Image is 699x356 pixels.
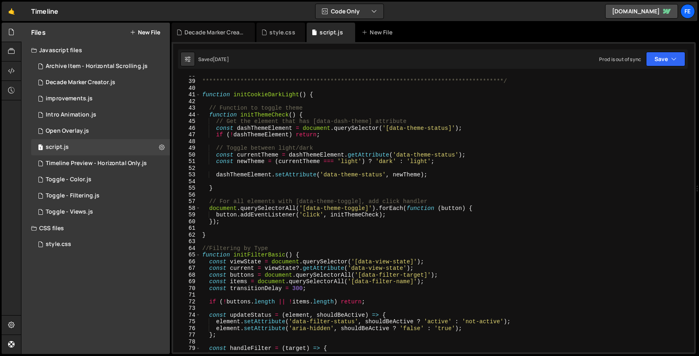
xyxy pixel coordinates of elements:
[173,178,201,185] div: 54
[46,192,100,199] div: Toggle - Filtering.js
[320,28,343,36] div: script.js
[173,245,201,252] div: 64
[173,131,201,138] div: 47
[173,125,201,132] div: 46
[173,212,201,218] div: 59
[184,28,245,36] div: Decade Marker Creator.js
[46,111,96,119] div: Intro Animation.js
[173,318,201,325] div: 75
[31,58,170,74] div: 14823/39167.js
[130,29,160,36] button: New File
[173,225,201,232] div: 61
[173,185,201,192] div: 55
[31,123,170,139] div: 14823/39174.js
[173,285,201,292] div: 70
[173,265,201,272] div: 67
[173,299,201,305] div: 72
[599,56,641,63] div: Prod is out of sync
[31,204,170,220] div: 14823/39170.js
[31,139,170,155] div: 14823/38461.js
[173,158,201,165] div: 51
[31,188,170,204] div: 14823/39172.js
[173,312,201,319] div: 74
[173,198,201,205] div: 57
[173,278,201,285] div: 69
[173,205,201,212] div: 58
[198,56,229,63] div: Saved
[46,144,69,151] div: script.js
[173,98,201,105] div: 42
[31,6,58,16] div: Timeline
[173,192,201,199] div: 56
[173,112,201,119] div: 44
[173,118,201,125] div: 45
[31,155,170,172] div: 14823/39168.js
[173,272,201,279] div: 68
[173,252,201,259] div: 65
[605,4,678,19] a: [DOMAIN_NAME]
[269,28,295,36] div: style.css
[173,105,201,112] div: 43
[213,56,229,63] div: [DATE]
[362,28,396,36] div: New File
[173,78,201,85] div: 39
[173,305,201,312] div: 73
[173,91,201,98] div: 41
[173,152,201,159] div: 50
[31,107,170,123] div: 14823/39175.js
[21,220,170,236] div: CSS files
[31,172,170,188] div: 14823/39171.js
[173,332,201,339] div: 77
[173,218,201,225] div: 60
[173,172,201,178] div: 53
[31,236,170,252] div: 14823/38467.css
[46,160,147,167] div: Timeline Preview - Horizontal Only.js
[46,208,93,216] div: Toggle - Views.js
[173,238,201,245] div: 63
[173,85,201,92] div: 40
[173,339,201,345] div: 78
[173,145,201,152] div: 49
[46,95,93,102] div: improvements.js
[2,2,21,21] a: 🤙
[46,63,148,70] div: Archive Item - Horizontal Scrolling.js
[646,52,685,66] button: Save
[173,325,201,332] div: 76
[31,91,170,107] div: 14823/39056.js
[46,176,91,183] div: Toggle - Color.js
[173,345,201,352] div: 79
[173,165,201,172] div: 52
[38,145,43,151] span: 1
[31,28,46,37] h2: Files
[173,138,201,145] div: 48
[680,4,695,19] a: Fe
[173,259,201,265] div: 66
[173,232,201,239] div: 62
[316,4,383,19] button: Code Only
[21,42,170,58] div: Javascript files
[31,74,170,91] div: 14823/39169.js
[46,241,71,248] div: style.css
[173,292,201,299] div: 71
[46,79,115,86] div: Decade Marker Creator.js
[46,127,89,135] div: Open Overlay.js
